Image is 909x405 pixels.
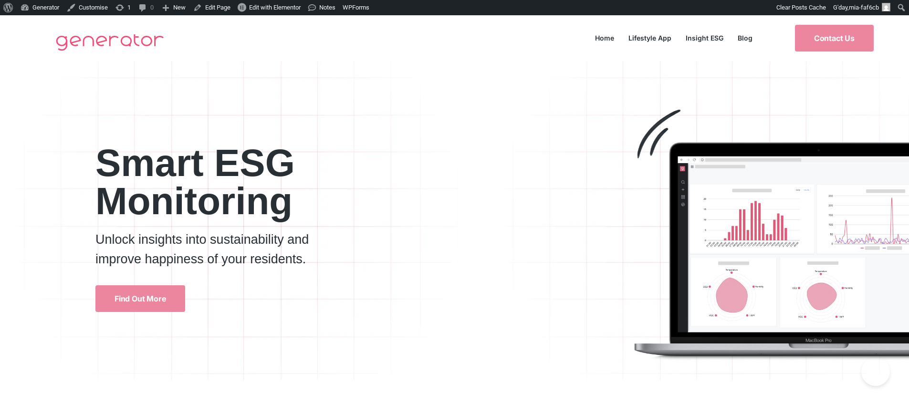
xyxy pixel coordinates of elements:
a: Insight ESG [679,31,731,44]
a: Find Out More [95,285,185,312]
span: Contact Us [814,34,855,42]
span: mia-faf6cb [849,4,879,11]
nav: Menu [588,31,760,44]
a: Blog [731,31,760,44]
iframe: Toggle Customer Support [861,357,890,386]
h2: Smart ESG Monitoring [95,144,364,220]
p: Unlock insights into sustainability and improve happiness of your residents. [95,230,316,269]
span: Find Out More [115,295,166,302]
span: Edit with Elementor [249,4,301,11]
a: Contact Us [795,25,874,52]
a: Home [588,31,621,44]
a: Lifestyle App [621,31,679,44]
